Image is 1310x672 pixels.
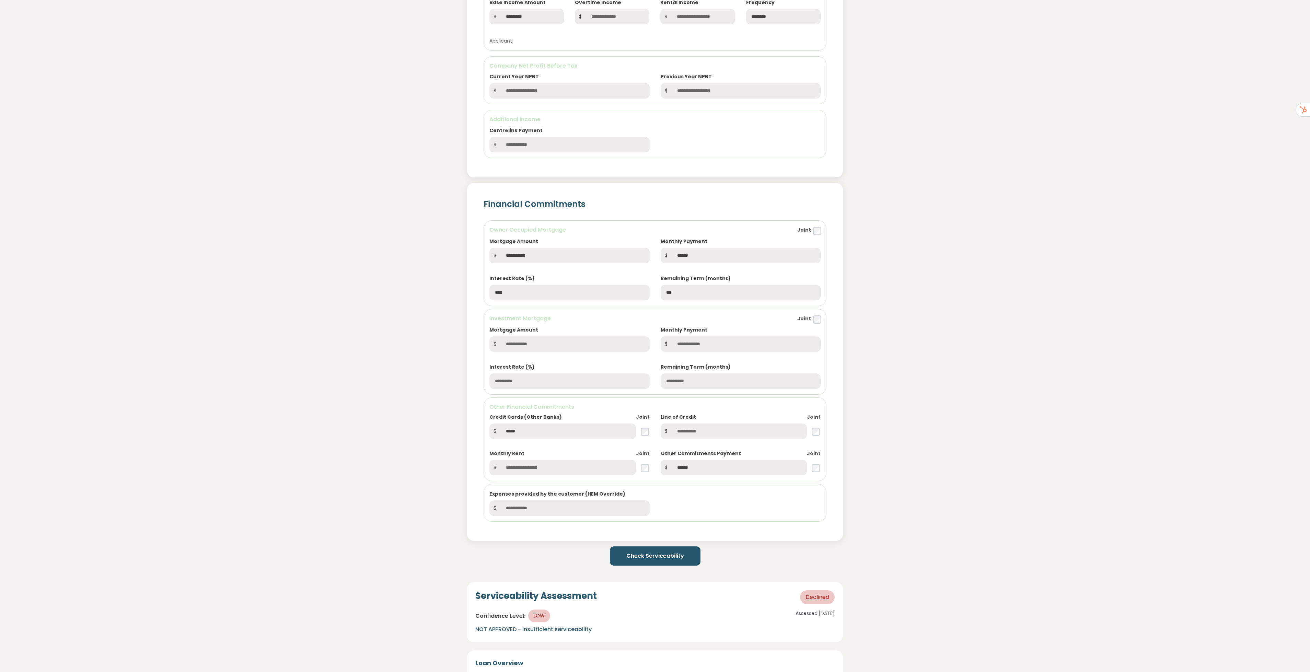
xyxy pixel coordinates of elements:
h2: Financial Commitments [484,199,826,209]
label: Mortgage Amount [489,326,538,334]
small: Applicant 1 [489,37,513,44]
span: Confidence Level: [475,612,525,620]
span: $ [661,83,672,99]
label: Credit Cards (Other Banks) [489,414,562,421]
label: Remaining Term (months) [661,275,731,282]
span: $ [489,83,500,99]
h4: Serviceability Assessment [475,590,597,602]
p: NOT APPROVED - Insufficient serviceability [475,625,711,634]
h6: Other Financial Commitments [489,403,821,411]
span: LOW [528,610,550,622]
h6: Investment Mortgage [489,315,551,322]
span: $ [661,336,672,352]
span: $ [489,460,500,475]
label: Interest Rate (%) [489,275,535,282]
h6: Owner Occupied Mortgage [489,226,566,234]
label: Joint [636,414,650,421]
button: Check Serviceability [610,546,700,566]
label: Joint [807,450,821,457]
label: Line of Credit [661,414,696,421]
span: $ [489,9,500,24]
span: $ [661,248,672,263]
span: $ [661,460,672,475]
h6: Additional Income [489,116,821,123]
label: Monthly Payment [661,326,707,334]
span: $ [660,9,671,24]
h6: Company Net Profit Before Tax [489,62,821,70]
p: Assessed: [DATE] [722,610,835,617]
span: Declined [800,590,835,604]
label: Interest Rate (%) [489,363,535,371]
span: $ [489,137,500,152]
label: Monthly Rent [489,450,524,457]
label: Previous Year NPBT [661,73,712,80]
span: $ [489,424,500,439]
span: $ [575,9,586,24]
span: $ [489,248,500,263]
label: Mortgage Amount [489,238,538,245]
label: Expenses provided by the customer (HEM Override) [489,490,625,498]
label: Centrelink Payment [489,127,543,134]
label: Monthly Payment [661,238,707,245]
label: Joint [797,227,811,234]
label: Joint [807,414,821,421]
label: Joint [797,315,811,322]
label: Other Commitments Payment [661,450,741,457]
label: Current Year NPBT [489,73,539,80]
label: Remaining Term (months) [661,363,731,371]
span: $ [489,336,500,352]
span: $ [489,500,500,516]
span: $ [661,424,672,439]
h5: Loan Overview [475,659,835,667]
label: Joint [636,450,650,457]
